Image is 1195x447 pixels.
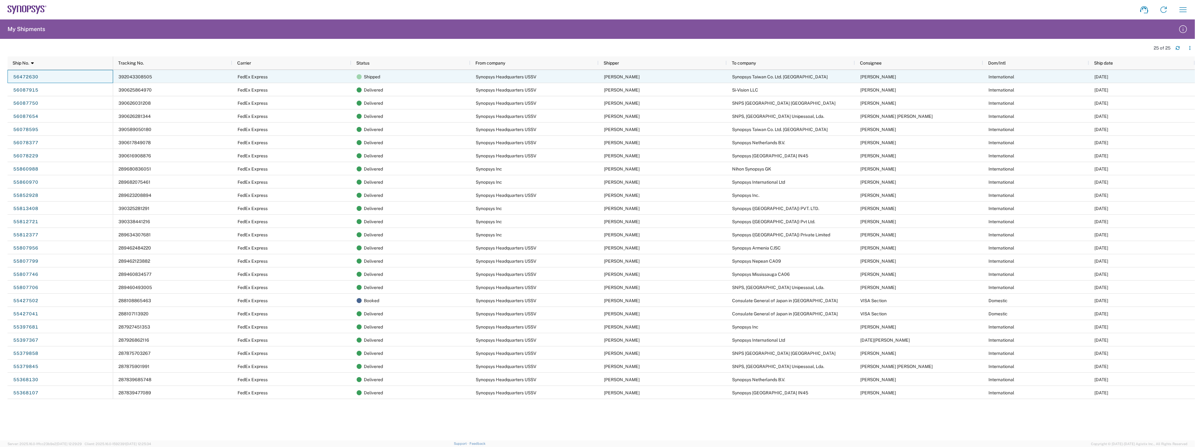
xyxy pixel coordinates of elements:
[988,390,1014,395] span: International
[732,114,824,119] span: SNPS, Portugal Unipessoal, Lda.
[988,193,1014,198] span: International
[238,206,268,211] span: FedEx Express
[118,206,149,211] span: 390325281291
[364,123,383,136] span: Delivered
[860,87,896,92] span: Amira Lofty
[604,206,640,211] span: Lucy Shertz
[476,166,502,171] span: Synopsys Inc
[126,442,151,446] span: [DATE] 12:25:34
[238,272,268,277] span: FedEx Express
[238,193,268,198] span: FedEx Express
[238,101,268,106] span: FedEx Express
[988,153,1014,158] span: International
[238,127,268,132] span: FedEx Express
[860,60,882,66] span: Consignee
[13,60,29,66] span: Ship No.
[732,377,785,382] span: Synopsys Netherlands B.V.
[13,282,39,292] a: 55807706
[118,285,152,290] span: 289460493005
[1094,364,1108,369] span: 04/23/2025
[118,311,149,316] span: 288107113920
[364,386,383,399] span: Delivered
[732,338,785,343] span: Synopsys International Ltd
[13,296,39,306] a: 55427502
[860,338,910,343] span: Noel Butler
[118,259,150,264] span: 289462123882
[604,180,640,185] span: Lucy Shertz
[476,206,502,211] span: Synopsys Inc
[604,114,640,119] span: Lucy Shertz
[1094,140,1108,145] span: 07/02/2025
[238,180,268,185] span: FedEx Express
[476,377,536,382] span: Synopsys Headquarters USSV
[13,335,39,345] a: 55397367
[476,153,536,158] span: Synopsys Headquarters USSV
[1094,259,1108,264] span: 06/05/2025
[604,232,640,237] span: Lucy Shertz
[476,101,536,106] span: Synopsys Headquarters USSV
[1094,60,1113,66] span: Ship date
[118,351,150,356] span: 287875703267
[118,180,150,185] span: 289682075461
[476,193,536,198] span: Synopsys Headquarters USSV
[118,324,150,329] span: 287927451353
[118,338,149,343] span: 287926862116
[118,364,149,369] span: 287875901991
[13,164,39,174] a: 55860988
[988,166,1014,171] span: International
[13,256,39,266] a: 55807799
[860,140,896,145] span: Renate Geelhoed
[476,180,502,185] span: Synopsys Inc
[604,377,640,382] span: Lucy Shertz
[860,232,896,237] span: Sheel Choudhary
[13,98,39,108] a: 56087750
[860,166,896,171] span: Toshinao Matsumura
[13,348,39,358] a: 55379858
[1094,87,1108,92] span: 07/03/2025
[988,259,1014,264] span: International
[476,364,536,369] span: Synopsys Headquarters USSV
[732,285,824,290] span: SNPS, Portugal Unipessoal, Lda.
[13,138,39,148] a: 56078377
[118,166,151,171] span: 289680836051
[476,272,536,277] span: Synopsys Headquarters USSV
[1094,166,1108,171] span: 06/11/2025
[476,324,536,329] span: Synopsys Headquarters USSV
[364,281,383,294] span: Delivered
[13,322,39,332] a: 55397681
[364,202,383,215] span: Delivered
[860,377,896,382] span: Femke van Nunen
[1094,272,1108,277] span: 06/05/2025
[476,245,536,250] span: Synopsys Headquarters USSV
[604,140,640,145] span: Lucy Shertz
[732,87,758,92] span: Si-Vision LLC
[988,311,1008,316] span: Domestic
[118,101,151,106] span: 390626031208
[1094,180,1108,185] span: 06/11/2025
[1094,338,1108,343] span: 04/24/2025
[732,140,785,145] span: Synopsys Netherlands B.V.
[476,285,536,290] span: Synopsys Headquarters USSV
[364,241,383,255] span: Delivered
[1094,219,1108,224] span: 06/24/2025
[988,87,1014,92] span: International
[469,442,485,445] a: Feedback
[364,294,379,307] span: Booked
[1091,441,1187,447] span: Copyright © [DATE]-[DATE] Agistix Inc., All Rights Reserved
[238,219,268,224] span: FedEx Express
[732,206,819,211] span: Synopsys (India) PVT. LTD.
[475,60,505,66] span: From company
[118,377,151,382] span: 287839685748
[13,375,39,385] a: 55368130
[1094,311,1108,316] span: 04/30/2025
[364,255,383,268] span: Delivered
[604,338,640,343] span: Lucy Shertz
[13,269,39,279] a: 55807746
[238,153,268,158] span: FedEx Express
[13,177,39,187] a: 55860970
[732,101,836,106] span: SNPS Belgium NV
[732,324,758,329] span: Synopsys Inc
[237,60,251,66] span: Carrier
[604,127,640,132] span: Lucy Shertz
[118,390,151,395] span: 287839477089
